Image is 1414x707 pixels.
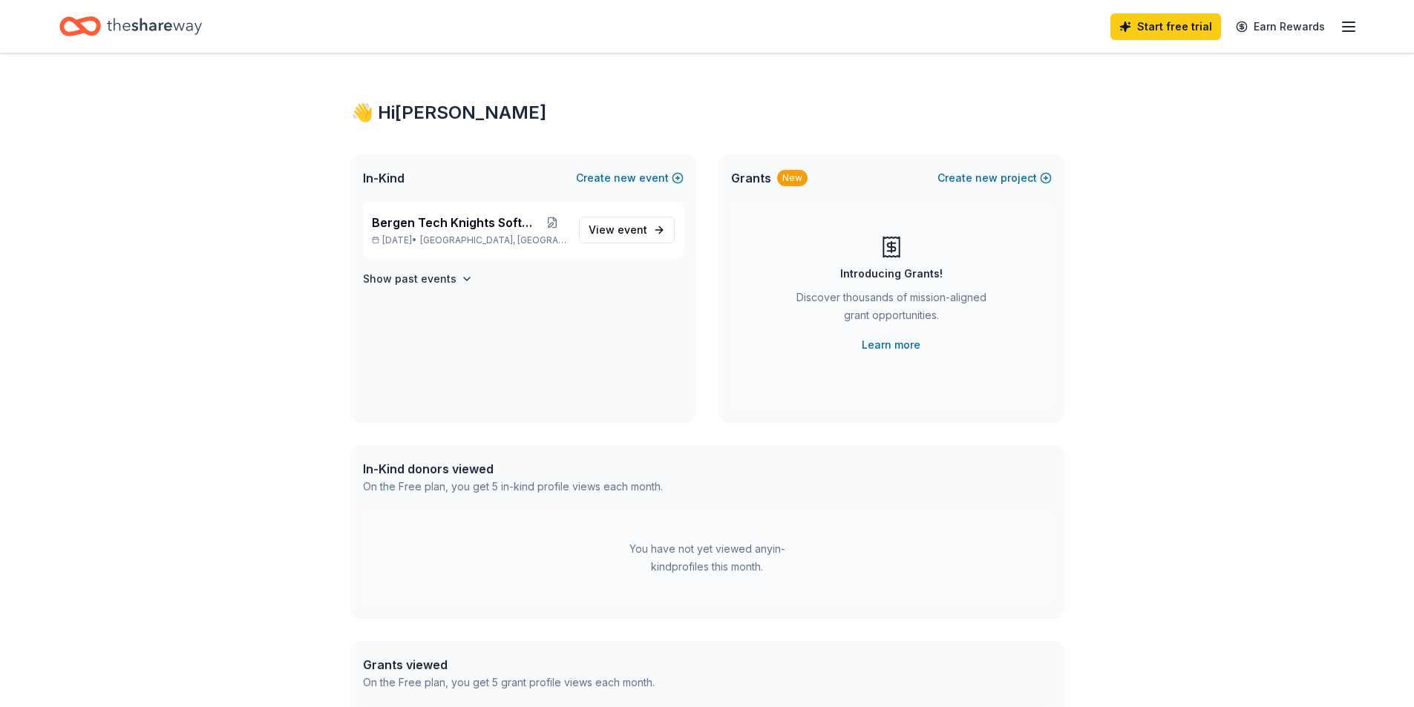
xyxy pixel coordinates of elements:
a: View event [579,217,675,243]
h4: Show past events [363,270,456,288]
button: Createnewproject [937,169,1052,187]
a: Earn Rewards [1227,13,1334,40]
span: Bergen Tech Knights Softball [372,214,538,231]
span: event [618,223,647,236]
span: In-Kind [363,169,405,187]
div: Introducing Grants! [840,265,943,283]
div: Discover thousands of mission-aligned grant opportunities. [791,289,992,330]
button: Show past events [363,270,473,288]
div: New [777,170,808,186]
div: 👋 Hi [PERSON_NAME] [351,101,1064,125]
button: Createnewevent [576,169,684,187]
span: new [614,169,636,187]
div: On the Free plan, you get 5 grant profile views each month. [363,674,655,691]
div: Grants viewed [363,656,655,674]
span: Grants [731,169,771,187]
div: You have not yet viewed any in-kind profiles this month. [615,540,800,576]
a: Learn more [862,336,920,354]
a: Home [59,9,202,44]
span: View [589,221,647,239]
span: [GEOGRAPHIC_DATA], [GEOGRAPHIC_DATA] [420,234,566,246]
span: new [975,169,998,187]
a: Start free trial [1110,13,1221,40]
p: [DATE] • [372,234,567,246]
div: In-Kind donors viewed [363,460,663,478]
div: On the Free plan, you get 5 in-kind profile views each month. [363,478,663,496]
